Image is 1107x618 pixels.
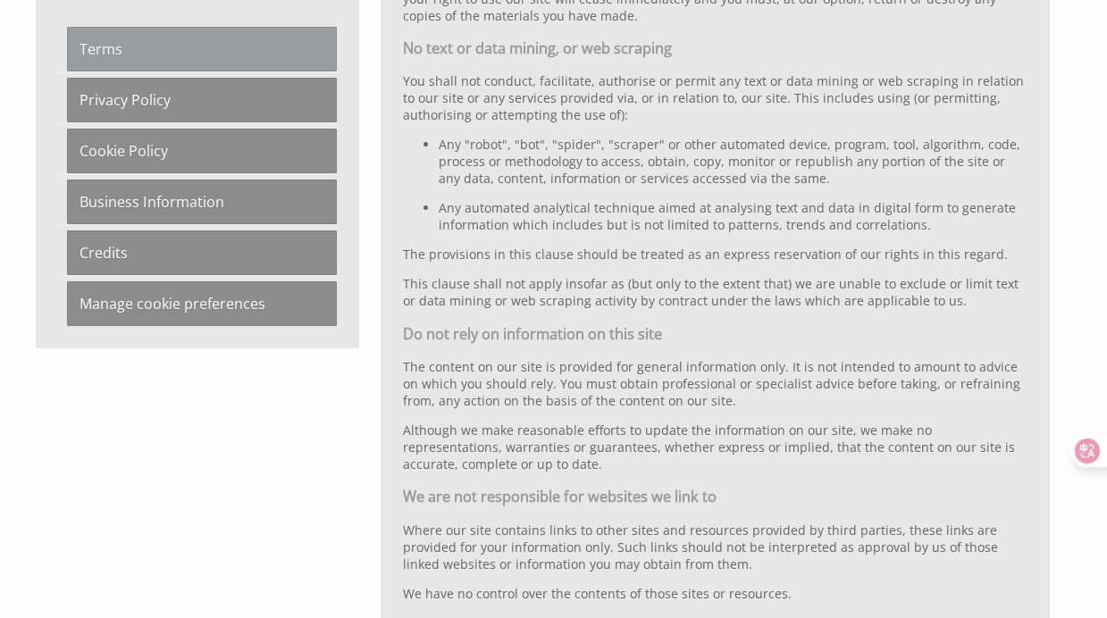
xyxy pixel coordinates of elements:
[403,358,1027,409] p: The content on our site is provided for general information only. It is not intended to amount to...
[67,78,337,122] a: Privacy Policy
[403,275,1027,309] p: This clause shall not apply insofar as (but only to the extent that) we are unable to exclude or ...
[403,38,672,58] strong: No text or data mining, or web scraping
[403,246,1027,263] p: The provisions in this clause should be treated as an express reservation of our rights in this r...
[67,27,337,71] a: Terms
[403,487,717,506] strong: We are not responsible for websites we link to
[67,230,337,275] a: Credits
[439,199,1027,233] p: Any automated analytical technique aimed at analysing text and data in digital form to generate i...
[67,129,337,173] a: Cookie Policy
[67,281,337,326] a: Manage cookie preferences
[67,180,337,224] a: Business Information
[403,72,1027,123] p: You shall not conduct, facilitate, authorise or permit any text or data mining or web scraping in...
[403,324,662,344] strong: Do not rely on information on this site
[403,522,1027,572] p: Where our site contains links to other sites and resources provided by third parties, these links...
[403,422,1027,472] p: Although we make reasonable efforts to update the information on our site, we make no representat...
[403,585,1027,602] p: We have no control over the contents of those sites or resources.
[439,136,1027,187] p: Any "robot", "bot", "spider", "scraper" or other automated device, program, tool, algorithm, code...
